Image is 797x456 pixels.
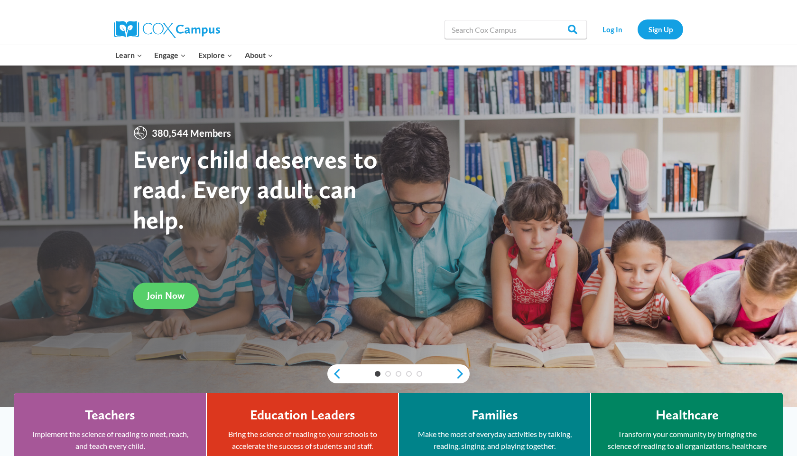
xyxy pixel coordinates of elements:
a: 5 [417,371,422,377]
span: Learn [115,49,142,61]
span: About [245,49,273,61]
a: 4 [406,371,412,377]
h4: Teachers [85,407,135,423]
input: Search Cox Campus [445,20,587,39]
h4: Education Leaders [250,407,355,423]
span: 380,544 Members [148,125,235,141]
a: Log In [592,19,633,39]
span: Explore [198,49,232,61]
h4: Healthcare [656,407,719,423]
nav: Primary Navigation [109,45,279,65]
a: 1 [375,371,380,377]
img: Cox Campus [114,21,220,38]
a: next [455,368,470,380]
span: Engage [154,49,186,61]
a: 2 [385,371,391,377]
nav: Secondary Navigation [592,19,683,39]
p: Implement the science of reading to meet, reach, and teach every child. [28,428,192,452]
strong: Every child deserves to read. Every adult can help. [133,144,378,235]
span: Join Now [147,290,185,301]
a: 3 [396,371,401,377]
a: previous [327,368,342,380]
a: Sign Up [638,19,683,39]
p: Make the most of everyday activities by talking, reading, singing, and playing together. [413,428,576,452]
div: content slider buttons [327,364,470,383]
h4: Families [472,407,518,423]
a: Join Now [133,283,199,309]
p: Bring the science of reading to your schools to accelerate the success of students and staff. [221,428,384,452]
